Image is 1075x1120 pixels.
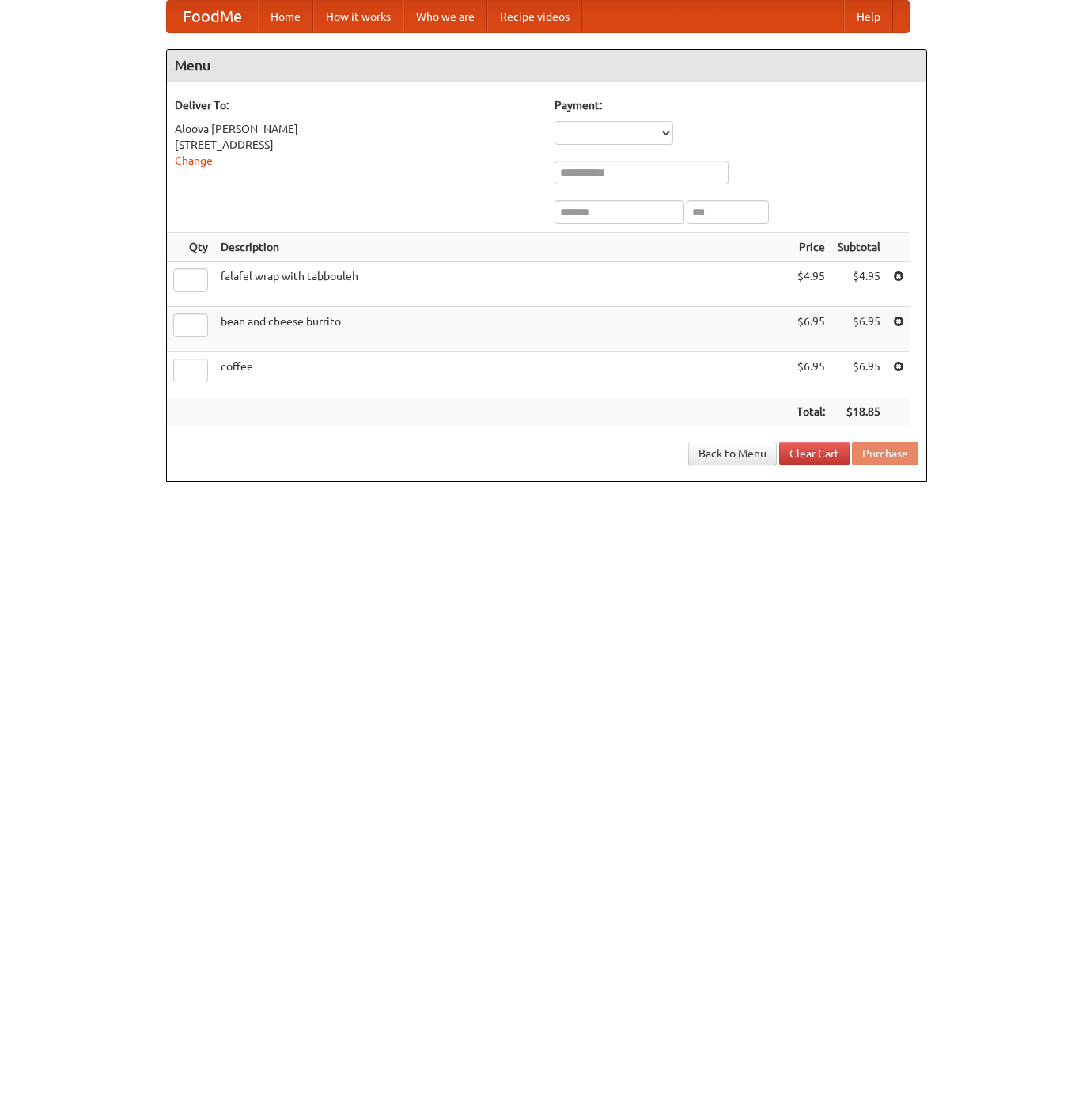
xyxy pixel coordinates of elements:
[831,262,887,307] td: $4.95
[214,233,790,262] th: Description
[175,137,539,153] div: [STREET_ADDRESS]
[175,154,213,167] a: Change
[555,97,918,113] h5: Payment:
[790,307,831,352] td: $6.95
[790,233,831,262] th: Price
[790,352,831,397] td: $6.95
[831,352,887,397] td: $6.95
[790,262,831,307] td: $4.95
[214,262,790,307] td: falafel wrap with tabbouleh
[831,233,887,262] th: Subtotal
[167,50,926,82] h4: Menu
[258,1,313,32] a: Home
[214,307,790,352] td: bean and cheese burrito
[403,1,487,32] a: Who we are
[214,352,790,397] td: coffee
[831,397,887,427] th: $18.85
[167,1,258,32] a: FoodMe
[688,442,777,465] a: Back to Menu
[844,1,893,32] a: Help
[175,97,539,113] h5: Deliver To:
[852,442,918,465] button: Purchase
[487,1,582,32] a: Recipe videos
[790,397,831,427] th: Total:
[313,1,403,32] a: How it works
[175,121,539,137] div: Aloova [PERSON_NAME]
[779,442,850,465] a: Clear Cart
[167,233,214,262] th: Qty
[831,307,887,352] td: $6.95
